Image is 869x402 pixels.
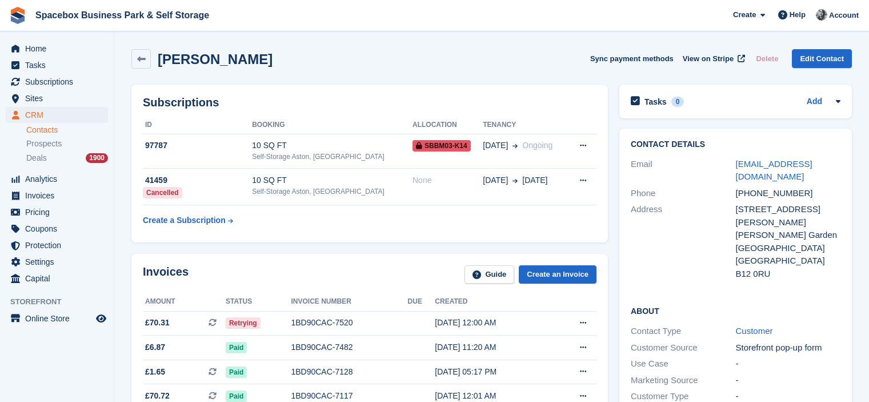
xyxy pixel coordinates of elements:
a: [EMAIL_ADDRESS][DOMAIN_NAME] [736,159,812,182]
th: Invoice number [291,293,407,311]
span: Pricing [25,204,94,220]
span: Help [790,9,806,21]
a: menu [6,74,108,90]
span: £1.65 [145,366,165,378]
h2: Contact Details [631,140,840,149]
div: 97787 [143,140,252,152]
div: [DATE] 12:01 AM [435,390,551,402]
a: Create a Subscription [143,210,233,231]
a: menu [6,204,108,220]
a: View on Stripe [678,49,747,68]
span: Paid [226,367,247,378]
div: Storefront pop-up form [736,341,841,355]
a: menu [6,188,108,204]
span: [DATE] [483,174,508,186]
div: Self-Storage Aston, [GEOGRAPHIC_DATA] [252,152,413,162]
div: None [413,174,483,186]
div: Contact Type [631,325,736,338]
img: stora-icon-8386f47178a22dfd0bd8f6a31ec36ba5ce8667c1dd55bd0f319d3a0aa187defe.svg [9,7,26,24]
span: [DATE] [483,140,508,152]
span: Online Store [25,311,94,327]
div: Address [631,203,736,280]
span: Deals [26,153,47,164]
span: Tasks [25,57,94,73]
div: Create a Subscription [143,214,226,226]
h2: [PERSON_NAME] [158,51,273,67]
span: Coupons [25,221,94,237]
div: [STREET_ADDRESS][PERSON_NAME][PERSON_NAME] Garden [736,203,841,242]
div: [GEOGRAPHIC_DATA] [736,242,841,255]
a: menu [6,270,108,286]
span: Settings [25,254,94,270]
div: Marketing Source [631,374,736,387]
h2: Invoices [143,265,189,284]
span: Create [733,9,756,21]
a: Create an Invoice [519,265,596,284]
a: menu [6,171,108,187]
span: Account [829,10,859,21]
div: Use Case [631,357,736,371]
a: Deals 1900 [26,152,108,164]
div: B12 0RU [736,268,841,281]
span: View on Stripe [683,53,734,65]
span: Ongoing [522,141,552,150]
div: [DATE] 05:17 PM [435,366,551,378]
div: Cancelled [143,187,182,198]
div: Self-Storage Aston, [GEOGRAPHIC_DATA] [252,186,413,197]
a: menu [6,311,108,327]
div: [PHONE_NUMBER] [736,187,841,200]
a: menu [6,107,108,123]
div: Email [631,158,736,184]
div: 0 [671,97,684,107]
span: Subscriptions [25,74,94,90]
div: [DATE] 11:20 AM [435,341,551,353]
span: SBBM03-K14 [413,140,471,152]
th: Due [408,293,435,311]
div: - [736,374,841,387]
div: 1BD90CAC-7117 [291,390,407,402]
span: £70.72 [145,390,170,402]
a: Contacts [26,125,108,136]
div: 10 SQ FT [252,174,413,186]
img: SUDIPTA VIRMANI [816,9,827,21]
div: [DATE] 12:00 AM [435,317,551,329]
span: Home [25,41,94,57]
div: 41459 [143,174,252,186]
span: Protection [25,237,94,253]
a: Spacebox Business Park & Self Storage [31,6,214,25]
th: Created [435,293,551,311]
a: menu [6,221,108,237]
th: Tenancy [483,116,567,134]
span: [DATE] [522,174,547,186]
a: menu [6,254,108,270]
h2: Subscriptions [143,96,596,109]
th: ID [143,116,252,134]
span: Paid [226,342,247,353]
div: 10 SQ FT [252,140,413,152]
div: 1BD90CAC-7520 [291,317,407,329]
span: Retrying [226,317,261,329]
a: Customer [736,326,773,336]
th: Status [226,293,291,311]
div: - [736,357,841,371]
span: Paid [226,391,247,402]
span: Sites [25,90,94,106]
div: 1900 [86,153,108,163]
a: Edit Contact [792,49,852,68]
span: Capital [25,270,94,286]
div: [GEOGRAPHIC_DATA] [736,254,841,268]
a: Preview store [94,312,108,325]
div: Customer Source [631,341,736,355]
th: Allocation [413,116,483,134]
span: £70.31 [145,317,170,329]
a: menu [6,90,108,106]
th: Booking [252,116,413,134]
span: Prospects [26,138,62,149]
h2: Tasks [644,97,667,107]
div: 1BD90CAC-7482 [291,341,407,353]
a: menu [6,41,108,57]
th: Amount [143,293,226,311]
div: 1BD90CAC-7128 [291,366,407,378]
a: menu [6,57,108,73]
span: Analytics [25,171,94,187]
